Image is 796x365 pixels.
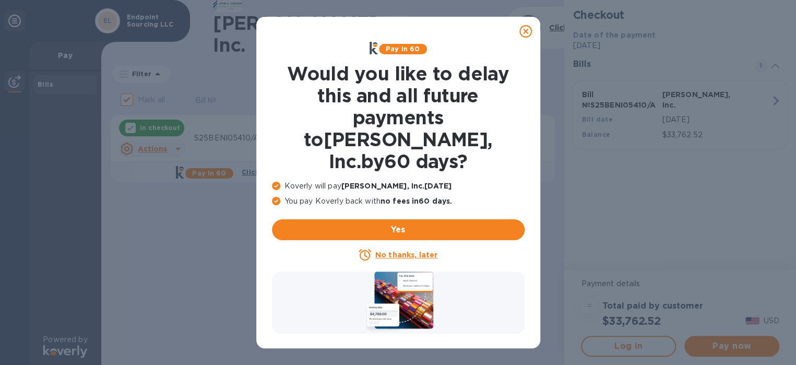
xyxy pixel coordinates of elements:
[280,223,516,236] span: Yes
[381,197,452,205] b: no fees in 60 days .
[272,181,525,192] p: Koverly will pay
[375,251,437,259] u: No thanks, later
[272,63,525,172] h1: Would you like to delay this and all future payments to [PERSON_NAME], Inc. by 60 days ?
[272,196,525,207] p: You pay Koverly back with
[272,219,525,240] button: Yes
[386,45,420,53] b: Pay in 60
[341,182,452,190] b: [PERSON_NAME], Inc. [DATE]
